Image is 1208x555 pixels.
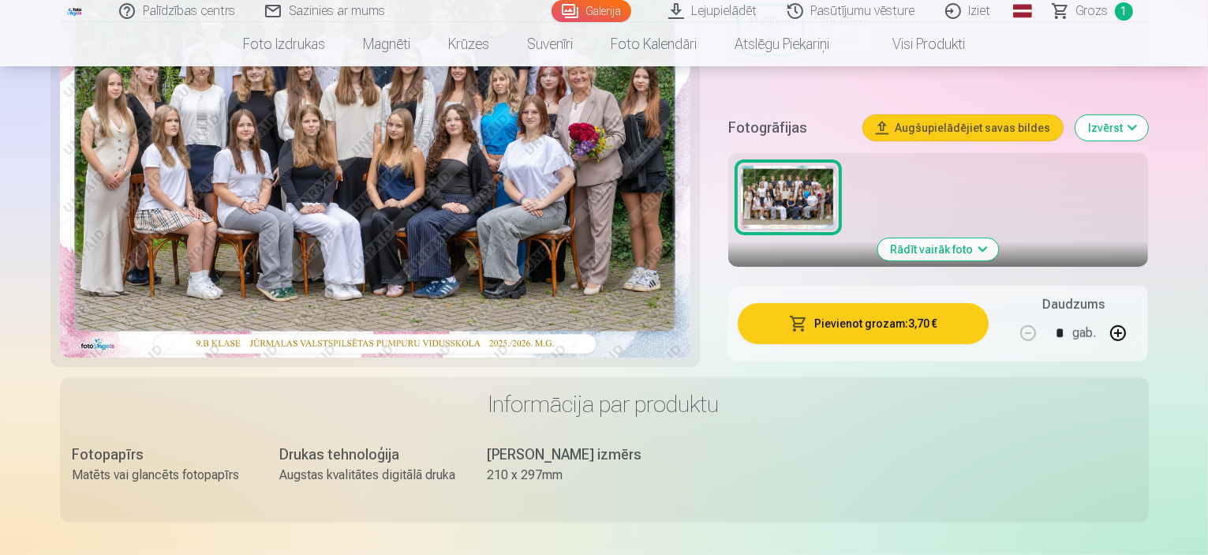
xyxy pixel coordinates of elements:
[592,22,716,66] a: Foto kalendāri
[488,466,664,485] div: 210 x 297mm
[1115,2,1133,21] span: 1
[280,444,456,466] div: Drukas tehnoloģija
[73,466,249,485] div: Matēts vai glancēts fotopapīrs
[224,22,344,66] a: Foto izdrukas
[344,22,429,66] a: Magnēti
[508,22,592,66] a: Suvenīri
[1072,314,1096,352] div: gab.
[73,390,1136,418] h3: Informācija par produktu
[429,22,508,66] a: Krūzes
[848,22,984,66] a: Visi produkti
[1042,295,1105,314] h5: Daudzums
[1075,115,1148,141] button: Izvērst
[1076,2,1109,21] span: Grozs
[716,22,848,66] a: Atslēgu piekariņi
[66,6,84,16] img: /fa3
[488,444,664,466] div: [PERSON_NAME] izmērs
[878,238,999,261] button: Rādīt vairāk foto
[863,115,1063,141] button: Augšupielādējiet savas bildes
[738,303,989,344] button: Pievienot grozam:3,70 €
[73,444,249,466] div: Fotopapīrs
[728,117,851,139] h5: Fotogrāfijas
[280,466,456,485] div: Augstas kvalitātes digitālā druka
